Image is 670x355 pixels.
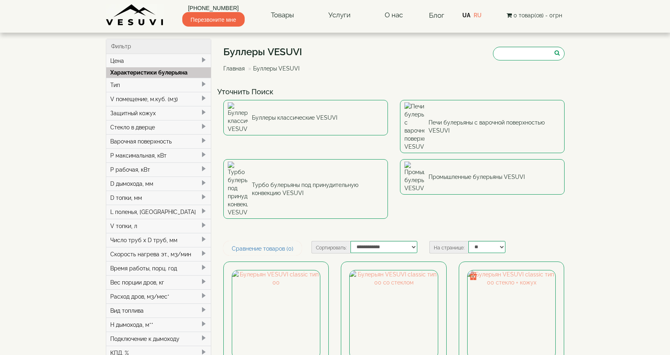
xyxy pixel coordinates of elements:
[228,102,248,133] img: Буллеры классические VESUVI
[191,17,236,23] font: Перезвоните мне
[106,4,164,26] img: Завод VESUVI
[110,195,142,201] font: D топки, мм
[223,65,245,72] a: Главная
[110,223,137,229] font: V топки, л
[110,96,178,102] font: V помещение, м.куб. (м3)
[400,159,565,195] a: Промышленные булерьяны VESUVI Промышленные булерьяны VESUVI
[110,265,177,272] font: Время работы, порц. год
[252,114,337,121] font: Буллеры классические VESUVI
[316,245,346,250] font: Сортировать:
[434,245,464,250] font: На странице:
[223,241,302,255] a: Сравнение товаров (0)
[404,102,425,151] img: Печи булерьяны с варочной поверхностью VESUVI
[404,162,425,192] img: Промышленные булерьяны VESUVI
[110,138,172,145] font: Варочная поверхность
[252,182,359,196] font: Турбо булерьяны под принудительную конвекцию VESUVI
[513,12,562,19] font: 0 товар(ов) - 0грн
[385,11,403,19] font: О нас
[429,119,545,134] font: Печи булерьяны с варочной поверхностью VESUVI
[223,46,302,58] font: Буллеры VESUVI
[223,159,388,219] a: Турбо булерьяны под принудительную конвекцию VESUVI Турбо булерьяны под принудительную конвекцию ...
[504,11,565,20] button: 0 товар(ов) - 0грн
[232,245,293,252] font: Сравнение товаров (0)
[110,322,153,328] font: H дымохода, м**
[377,6,411,25] a: О нас
[223,100,388,135] a: Буллеры классические VESUVI Буллеры классические VESUVI
[110,69,188,76] font: Характеристики булерьяна
[110,58,124,64] font: Цена
[110,307,144,314] font: Вид топлива
[429,11,444,19] a: Блог
[110,124,155,131] font: Стекло в дверце
[110,209,196,215] font: L поленья, [GEOGRAPHIC_DATA]
[182,4,245,12] a: [PHONE_NUMBER]
[217,87,273,96] font: Уточнить Поиск
[110,166,150,173] font: P рабочая, кВт
[271,11,294,19] font: Товары
[474,12,482,19] a: RU
[469,272,477,280] img: gift
[429,174,525,180] font: Промышленные булерьяны VESUVI
[111,43,131,50] font: Фильтр
[320,6,359,25] a: Услуги
[110,237,177,243] font: Число труб x D труб, мм
[328,11,350,19] font: Услуги
[110,110,156,116] font: Защитный кожух
[110,82,120,88] font: Тип
[263,6,302,25] a: Товары
[400,100,565,153] a: Печи булерьяны с варочной поверхностью VESUVI Печи булерьяны с варочной поверхностью VESUVI
[110,279,164,286] font: Вес порции дров, кг
[253,65,299,72] font: Буллеры VESUVI
[110,336,179,342] font: Подключение к дымоходу
[110,293,169,300] font: Расход дров, м3/мес*
[110,251,191,257] font: Скорость нагрева эт., м3/мин
[462,12,470,19] a: UA
[110,152,167,159] font: P максимальная, кВт
[110,181,153,187] font: D дымохода, мм
[228,162,248,216] img: Турбо булерьяны под принудительную конвекцию VESUVI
